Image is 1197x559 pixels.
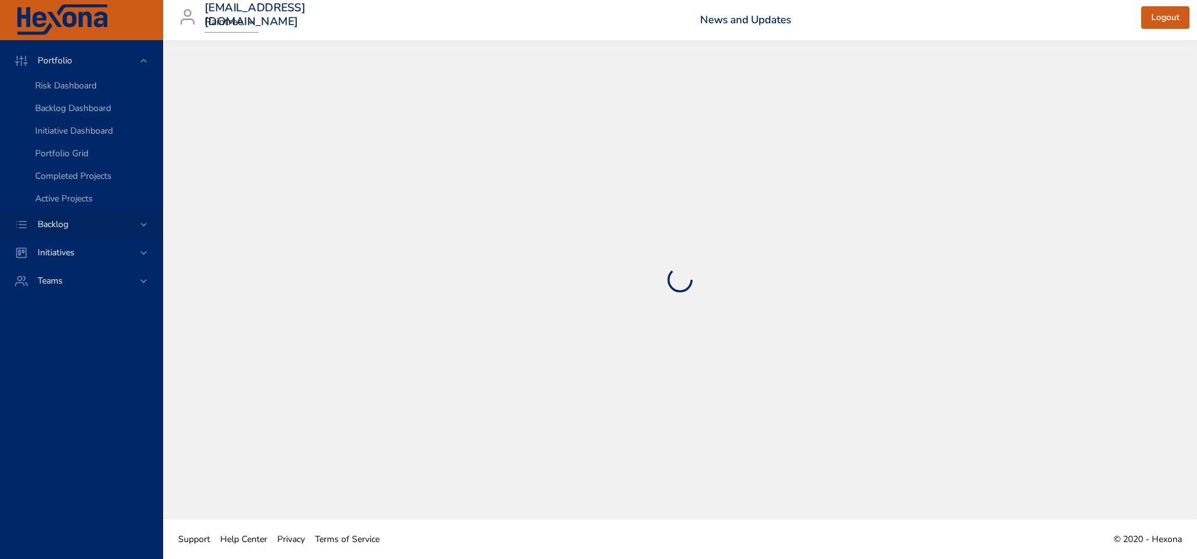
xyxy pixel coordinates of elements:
div: Raintree [205,13,258,33]
h3: [EMAIL_ADDRESS][DOMAIN_NAME] [205,1,306,28]
a: Privacy [272,525,310,553]
span: Backlog Dashboard [35,102,111,114]
span: Privacy [277,533,305,545]
a: Terms of Service [310,525,385,553]
span: Active Projects [35,193,93,205]
button: Logout [1141,6,1189,29]
span: Logout [1151,10,1179,26]
a: News and Updates [700,13,791,27]
span: Portfolio [28,55,82,67]
span: Initiative Dashboard [35,125,113,137]
img: Hexona [15,4,109,36]
span: Initiatives [28,247,85,258]
a: Help Center [215,525,272,553]
span: Completed Projects [35,170,112,182]
span: Terms of Service [315,533,380,545]
span: Teams [28,275,73,287]
span: Risk Dashboard [35,80,97,92]
span: Help Center [220,533,267,545]
a: Support [173,525,215,553]
span: Portfolio Grid [35,147,88,159]
span: Support [178,533,210,545]
span: Backlog [28,218,78,230]
span: © 2020 - Hexona [1114,533,1182,545]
